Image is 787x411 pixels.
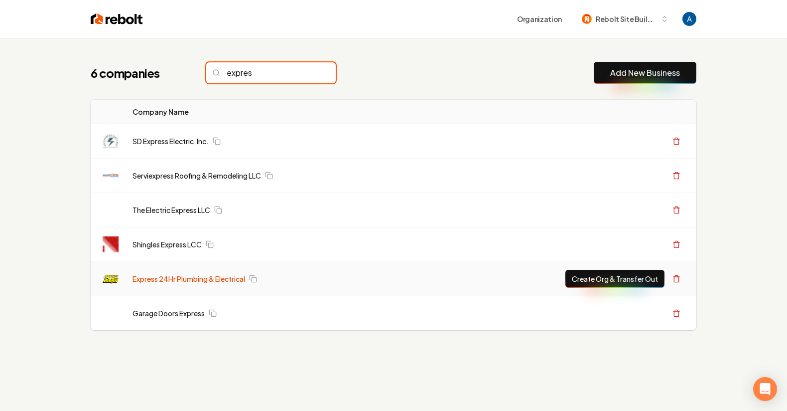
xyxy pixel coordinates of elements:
[132,136,209,146] a: SD Express Electric, Inc.
[565,270,664,288] button: Create Org & Transfer Out
[132,308,205,318] a: Garage Doors Express
[206,62,336,83] input: Search...
[610,67,680,79] a: Add New Business
[103,236,119,252] img: Shingles Express LCC logo
[596,14,656,24] span: Rebolt Site Builder
[753,377,777,401] div: Open Intercom Messenger
[103,133,119,149] img: SD Express Electric, Inc. logo
[103,271,119,287] img: Express 24Hr Plumbing & Electrical logo
[682,12,696,26] button: Open user button
[91,65,186,81] h1: 6 companies
[132,239,202,249] a: Shingles Express LCC
[511,10,568,28] button: Organization
[91,12,143,26] img: Rebolt Logo
[594,62,696,84] button: Add New Business
[132,274,245,284] a: Express 24Hr Plumbing & Electrical
[582,14,592,24] img: Rebolt Site Builder
[682,12,696,26] img: Andrew Magana
[103,168,119,184] img: Serviexpress Roofing & Remodeling LLC logo
[125,100,427,124] th: Company Name
[132,171,261,181] a: Serviexpress Roofing & Remodeling LLC
[132,205,210,215] a: The Electric Express LLC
